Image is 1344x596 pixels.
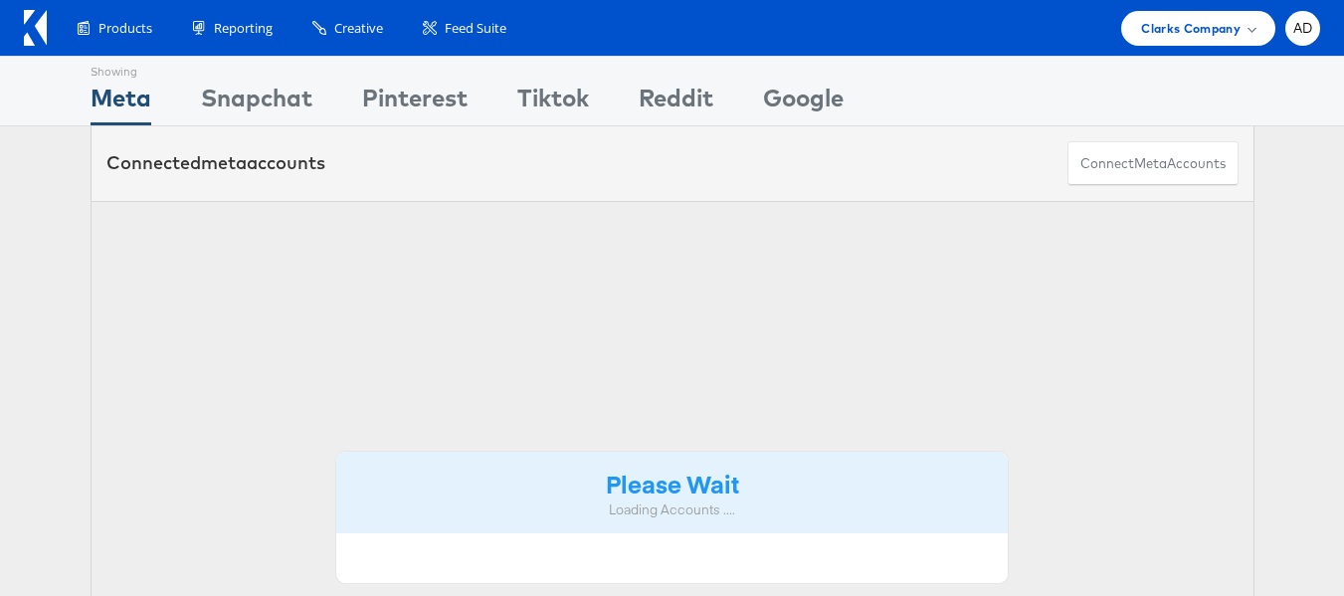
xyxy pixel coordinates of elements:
[98,19,152,38] span: Products
[214,19,273,38] span: Reporting
[1141,18,1241,39] span: Clarks Company
[334,19,383,38] span: Creative
[362,81,468,125] div: Pinterest
[445,19,506,38] span: Feed Suite
[639,81,713,125] div: Reddit
[1293,22,1313,35] span: AD
[517,81,589,125] div: Tiktok
[1134,154,1167,173] span: meta
[201,81,312,125] div: Snapchat
[106,150,325,176] div: Connected accounts
[763,81,844,125] div: Google
[201,151,247,174] span: meta
[1067,141,1239,186] button: ConnectmetaAccounts
[351,500,994,519] div: Loading Accounts ....
[606,467,739,499] strong: Please Wait
[91,57,151,81] div: Showing
[91,81,151,125] div: Meta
